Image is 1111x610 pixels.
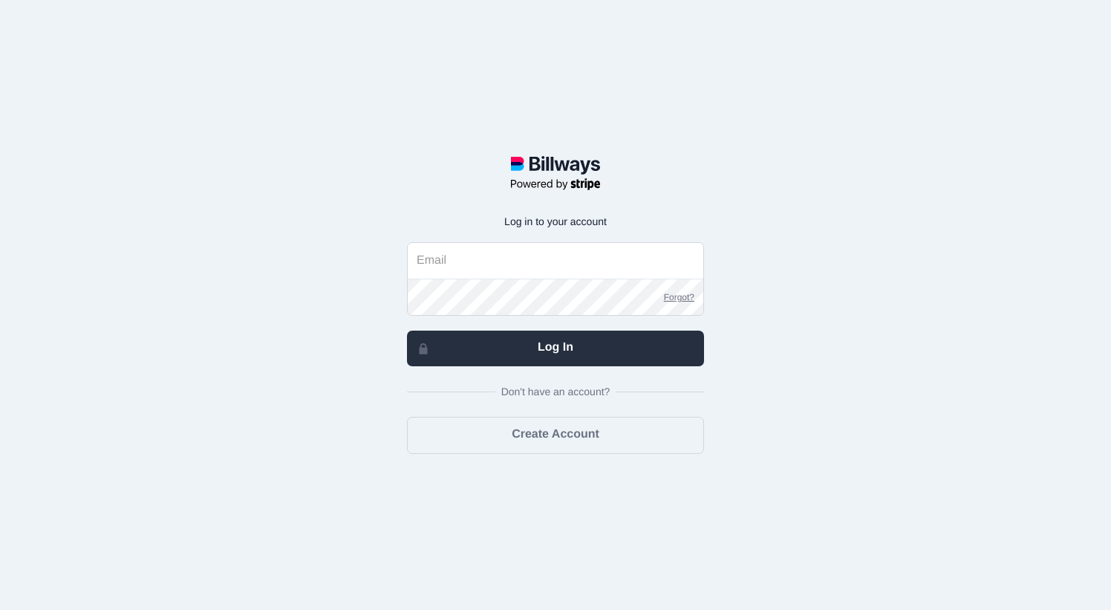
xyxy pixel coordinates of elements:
p: Log in to your account [407,215,704,227]
span: Don't have an account? [495,384,616,399]
a: Create Account [407,417,704,454]
a: Log In [407,331,704,366]
input: Email [408,243,703,279]
a: Forgot? [655,279,703,315]
img: logotype-powered-by-stripe.svg [511,156,600,192]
